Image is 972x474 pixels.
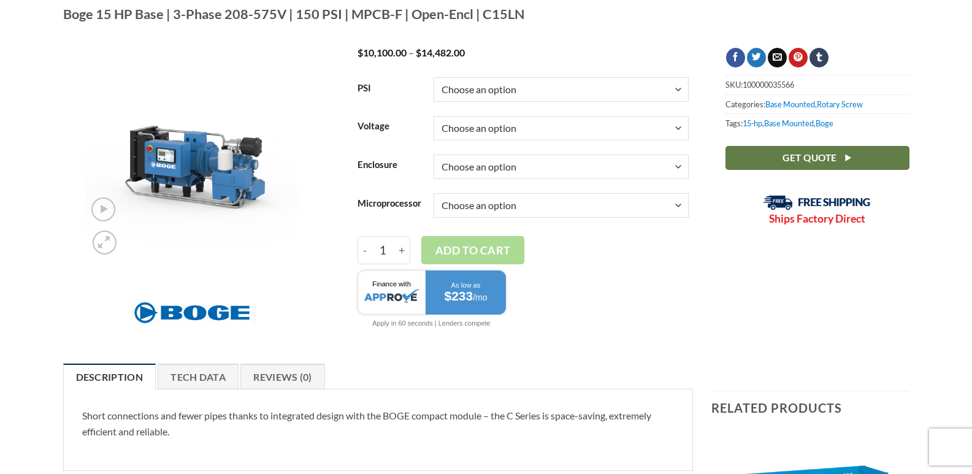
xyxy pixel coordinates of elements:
[747,48,766,67] a: Share on Twitter
[421,236,524,264] button: Add to cart
[809,48,828,67] a: Share on Tumblr
[743,118,762,128] a: 15-hp
[358,160,421,170] label: Enclosure
[358,83,421,93] label: PSI
[743,80,794,90] span: 100000035566
[783,150,836,166] span: Get Quote
[816,118,833,128] a: Boge
[63,6,909,23] h1: Boge 15 HP Base | 3-Phase 208-575V | 150 PSI | MPCB-F | Open-Encl | C15LN
[416,47,465,58] bdi: 14,482.00
[358,199,421,208] label: Microprocessor
[711,391,909,424] h3: Related products
[85,48,298,261] img: Boge 15 HP Base | 3-Phase 208-575V | 150 PSI | MPCB-F | Open-Encl | C15LN
[394,236,410,264] input: Increase quantity of Boge 15 HP Base | 3-Phase 208-575V | 150 PSI | MPCB-F | Open-Encl | C15LN
[358,47,363,58] span: $
[768,48,787,67] a: Email to a Friend
[763,195,871,210] img: Free Shipping
[372,236,395,264] input: Product quantity
[725,94,909,113] span: Categories: ,
[93,231,117,254] a: Zoom
[416,47,421,58] span: $
[358,236,372,264] input: Reduce quantity of Boge 15 HP Base | 3-Phase 208-575V | 150 PSI | MPCB-F | Open-Encl | C15LN
[817,99,863,109] a: Rotary Screw
[764,118,814,128] a: Base Mounted
[158,364,239,389] a: Tech Data
[63,364,156,389] a: Description
[358,47,407,58] bdi: 10,100.00
[726,48,745,67] a: Share on Facebook
[765,99,815,109] a: Base Mounted
[408,47,414,58] span: –
[358,121,421,131] label: Voltage
[725,75,909,94] span: SKU:
[789,48,808,67] a: Pin on Pinterest
[128,295,256,331] img: Boge
[240,364,325,389] a: Reviews (0)
[82,408,675,439] p: Short connections and fewer pipes thanks to integrated design with the BOGE compact module – the ...
[91,197,115,221] a: Open video in lightbox
[725,146,909,170] a: Get Quote
[725,113,909,132] span: Tags: , ,
[769,212,865,225] strong: Ships Factory Direct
